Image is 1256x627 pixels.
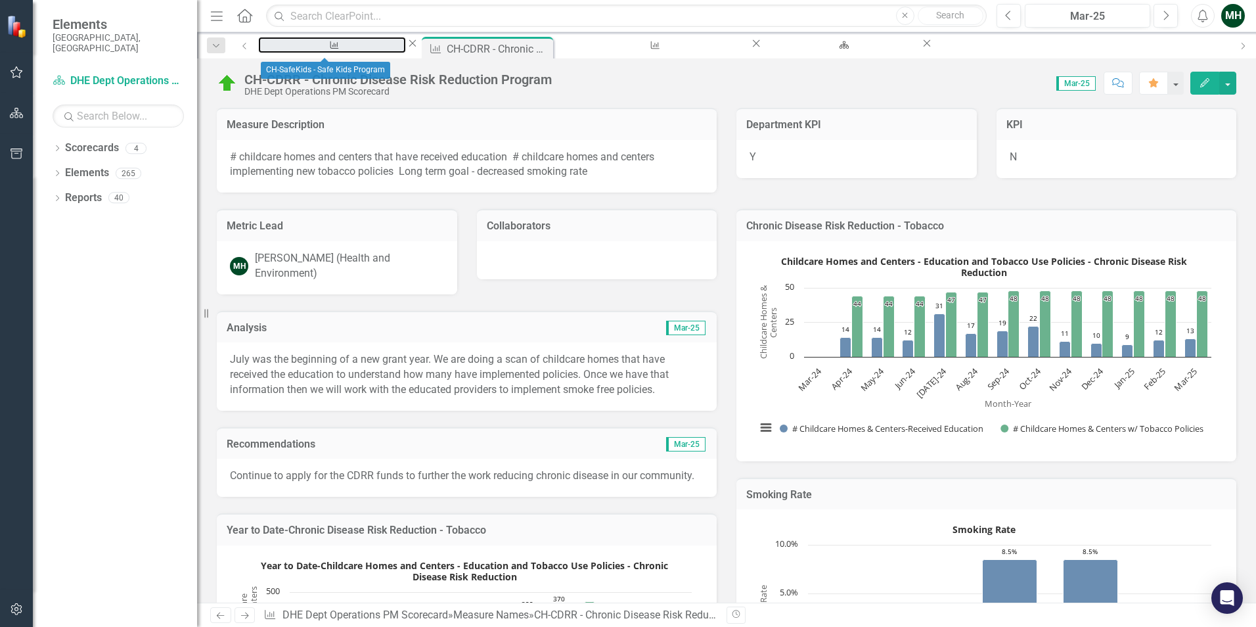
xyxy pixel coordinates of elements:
text: Oct-24 [1016,365,1043,392]
a: DHE Dept Operations PM Scorecard [282,609,448,621]
text: 48 [1010,294,1018,303]
path: Dec-24, 48. # Childcare Homes & Centers w/ Tobacco Policies. [1102,290,1113,357]
button: MH [1221,4,1245,28]
text: Apr-24 [828,365,855,392]
text: Smoking Rate [953,523,1016,536]
path: May-24, 44. # Childcare Homes & Centers w/ Tobacco Policies. [884,296,895,357]
text: 9 [1125,332,1129,341]
div: CH-CDRR - Chronic Disease Risk Reduction Program [447,41,550,57]
p: Continue to apply for the CDRR funds to further the work reducing chronic disease in our community. [230,469,704,484]
path: Apr-24, 44. # Childcare Homes & Centers w/ Tobacco Policies. [852,296,863,357]
text: 48 [1135,294,1143,303]
path: Oct-24, 48. # Childcare Homes & Centers w/ Tobacco Policies. [1040,290,1051,357]
text: Sep-24 [985,365,1012,392]
h3: Year to Date-Chronic Disease Risk Reduction - Tobacco [227,524,707,536]
div: CH-CHW - Community Health Worker Program [568,49,738,66]
a: Elements [65,166,109,181]
h3: Department KPI [746,119,967,131]
text: 0 [790,350,794,361]
path: Jun-24, 44. # Childcare Homes & Centers w/ Tobacco Policies. [914,296,926,357]
text: Aug-24 [953,365,980,392]
div: » » [263,608,717,623]
button: Mar-25 [1025,4,1150,28]
text: 48 [1104,294,1111,303]
div: CH-CDRR - Chronic Disease Risk Reduction Program [244,72,552,87]
path: Aug-24, 47. # Childcare Homes & Centers w/ Tobacco Policies. [977,292,989,357]
p: July was the beginning of a new grant year. We are doing a scan of childcare homes that have rece... [230,352,704,398]
div: Open Intercom Messenger [1211,582,1243,614]
path: Feb-25, 48. # Childcare Homes & Centers w/ Tobacco Policies. [1165,290,1177,357]
h3: Recommendations [227,438,556,450]
path: Jan-25, 48. # Childcare Homes & Centers w/ Tobacco Policies. [1134,290,1145,357]
path: Jan-25, 9. # Childcare Homes & Centers-Received Education. [1122,344,1133,357]
div: [PERSON_NAME] (Health and Environment) [255,251,444,281]
h3: Analysis [227,322,465,334]
text: 8.5% [1002,547,1017,556]
h3: Collaborators [487,220,707,232]
button: Show # Childcare Homes & Centers w/ Tobacco Policies [1000,423,1206,434]
text: May-24 [858,365,887,394]
text: Jan-25 [1111,365,1137,392]
div: CH-CDRR - Chronic Disease Risk Reduction Program [534,609,774,621]
a: Measure Names [453,609,529,621]
path: Jul-24, 47. # Childcare Homes & Centers w/ Tobacco Policies. [946,292,957,357]
text: 47 [979,295,987,304]
text: 50 [785,281,794,292]
path: Mar-25, 13. # Childcare Homes & Centers-Received Education. [1185,338,1196,357]
img: On Target [217,73,238,94]
h3: Smoking Rate [746,489,1226,501]
button: Search [918,7,983,25]
h3: KPI [1006,119,1227,131]
path: Apr-24, 14. # Childcare Homes & Centers-Received Education. [840,337,851,357]
a: DHE Dept Operations PM Scorecard [763,37,920,53]
text: Mar-25 [1171,365,1199,393]
path: May-24, 14. # Childcare Homes & Centers-Received Education. [872,337,883,357]
text: 14 [841,325,849,334]
text: Dec-24 [1079,365,1106,392]
span: Y [750,151,756,163]
button: View chart menu, Childcare Homes and Centers - Education and Tobacco Use Policies - Chronic Disea... [757,419,775,437]
div: DHE Dept Operations PM Scorecard [244,87,552,97]
div: DHE Dept Operations PM Scorecard [775,49,908,66]
span: Mar-25 [666,437,706,452]
a: Reports [65,191,102,206]
text: 12 [1155,327,1163,337]
div: Mar-25 [1029,9,1146,24]
text: Jun-24 [891,365,918,392]
div: Childcare Homes and Centers - Education and Tobacco Use Policies - Chronic Disease Risk Reduction... [750,251,1223,448]
a: DHE Dept Operations PM Scorecard [53,74,184,89]
text: 48 [1198,294,1206,303]
text: 48 [1073,294,1081,303]
a: CH-CHW - Community Health Worker Program [556,37,750,53]
text: 17 [967,321,975,330]
text: 500 [266,585,280,597]
small: [GEOGRAPHIC_DATA], [GEOGRAPHIC_DATA] [53,32,184,54]
text: Feb-25 [1141,365,1168,392]
text: Nov-24 [1046,365,1075,393]
text: 31 [935,301,943,310]
text: Rate [757,585,769,603]
button: Show # Childcare Homes & Centers-Received Education [780,423,986,434]
text: 47 [947,295,955,304]
path: Nov-24, 48. # Childcare Homes & Centers w/ Tobacco Policies. [1071,290,1083,357]
div: CH-SafeKids - Safe Kids Program [261,62,390,79]
text: 370 [553,594,565,603]
path: Oct-24, 22. # Childcare Homes & Centers-Received Education. [1028,326,1039,357]
span: Elements [53,16,184,32]
path: Jul-24, 31. # Childcare Homes & Centers-Received Education. [934,313,945,357]
text: 10 [1092,331,1100,340]
text: 10.0% [775,538,798,549]
img: ClearPoint Strategy [7,14,30,37]
text: 22 [1029,313,1037,323]
path: Aug-24, 17. # Childcare Homes & Centers-Received Education. [966,333,977,357]
g: # Childcare Homes & Centers w/ Tobacco Policies, bar series 2 of 2 with 13 bars. [820,290,1208,357]
text: 322 [522,599,533,609]
text: 8.5% [1083,547,1098,556]
path: Nov-24, 11. # Childcare Homes & Centers-Received Education. [1060,341,1071,357]
span: Mar-25 [1056,76,1096,91]
text: Childcare Homes & Centers [757,285,779,359]
span: # childcare homes and centers that have received education # childcare homes and centers implemen... [230,151,654,178]
path: Feb-25, 12. # Childcare Homes & Centers-Received Education. [1154,340,1165,357]
text: Month-Year [985,398,1032,409]
text: 44 [885,299,893,308]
